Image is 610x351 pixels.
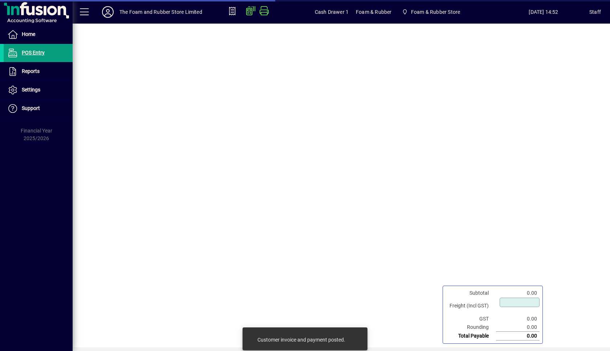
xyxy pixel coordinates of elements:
div: Staff [589,6,601,18]
div: Customer invoice and payment posted. [257,336,345,343]
a: Home [4,25,73,44]
td: 0.00 [496,323,540,332]
span: Foam & Rubber Store [399,5,463,19]
td: GST [446,315,496,323]
td: 0.00 [496,332,540,340]
button: Profile [96,5,119,19]
span: Cash Drawer 1 [315,6,349,18]
a: Settings [4,81,73,99]
td: 0.00 [496,315,540,323]
td: Subtotal [446,289,496,297]
div: The Foam and Rubber Store Limited [119,6,202,18]
span: POS Entry [22,50,45,56]
td: 0.00 [496,289,540,297]
td: Rounding [446,323,496,332]
td: Freight (Incl GST) [446,297,496,315]
a: Support [4,99,73,118]
span: Foam & Rubber [356,6,391,18]
span: Support [22,105,40,111]
span: [DATE] 14:52 [498,6,589,18]
span: Home [22,31,35,37]
span: Reports [22,68,40,74]
a: Reports [4,62,73,81]
td: Total Payable [446,332,496,340]
span: Settings [22,87,40,93]
span: Foam & Rubber Store [411,6,460,18]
